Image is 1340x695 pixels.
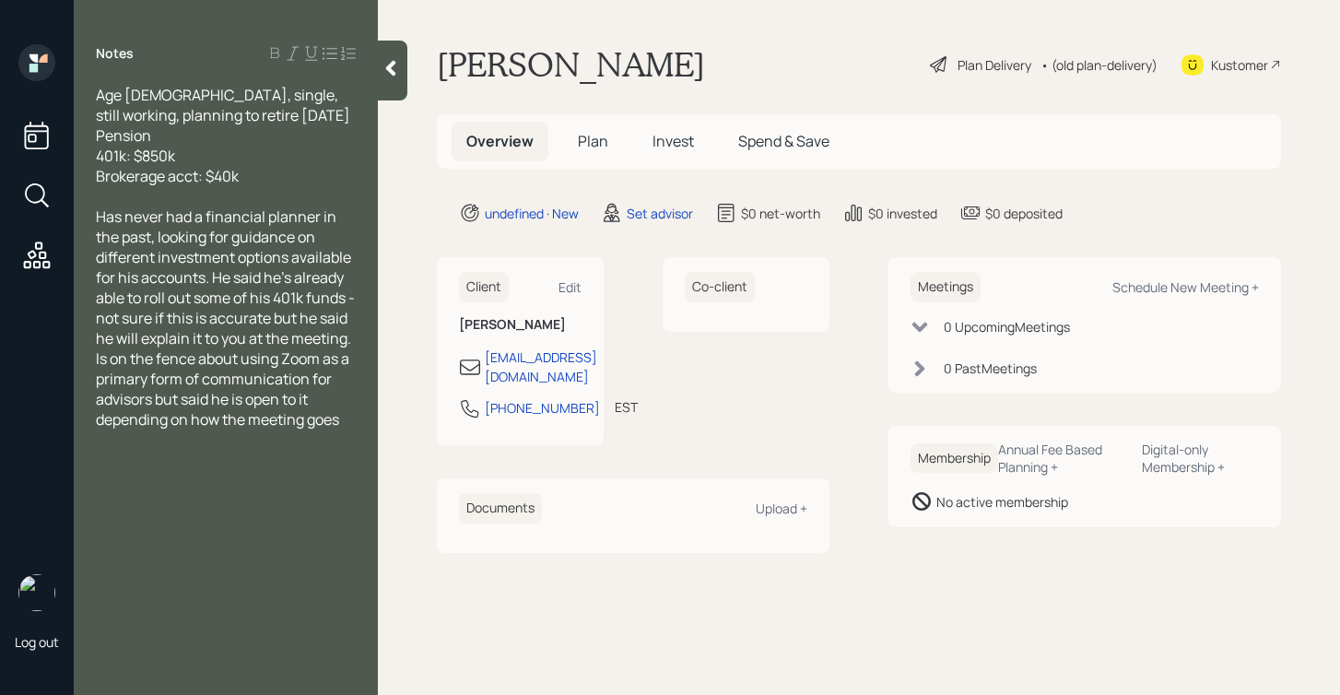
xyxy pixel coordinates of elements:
div: No active membership [936,492,1068,512]
div: [EMAIL_ADDRESS][DOMAIN_NAME] [485,347,597,386]
span: Overview [466,131,534,151]
span: Plan [578,131,608,151]
h6: Meetings [911,272,981,302]
h6: Documents [459,493,542,524]
h6: Membership [911,443,998,474]
label: Notes [96,44,134,63]
div: Log out [15,633,59,651]
div: [PHONE_NUMBER] [485,398,600,418]
div: undefined · New [485,204,579,223]
div: $0 invested [868,204,937,223]
div: Schedule New Meeting + [1112,278,1259,296]
div: Upload + [756,500,807,517]
div: Plan Delivery [958,55,1031,75]
span: Spend & Save [738,131,829,151]
div: Digital-only Membership + [1142,441,1259,476]
span: Age [DEMOGRAPHIC_DATA], single, still working, planning to retire [DATE] [96,85,350,125]
h6: [PERSON_NAME] [459,317,582,333]
div: Edit [558,278,582,296]
span: Invest [652,131,694,151]
div: 0 Past Meeting s [944,359,1037,378]
span: 401k: $850k [96,146,175,166]
div: EST [615,397,638,417]
div: $0 deposited [985,204,1063,223]
div: $0 net-worth [741,204,820,223]
div: Set advisor [627,204,693,223]
span: Brokerage acct: $40k [96,166,239,186]
div: • (old plan-delivery) [1040,55,1158,75]
h1: [PERSON_NAME] [437,44,705,85]
span: Pension [96,125,151,146]
div: Annual Fee Based Planning + [998,441,1127,476]
div: Kustomer [1211,55,1268,75]
img: robby-grisanti-headshot.png [18,574,55,611]
h6: Co-client [685,272,755,302]
span: Has never had a financial planner in the past, looking for guidance on different investment optio... [96,206,358,430]
h6: Client [459,272,509,302]
div: 0 Upcoming Meeting s [944,317,1070,336]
